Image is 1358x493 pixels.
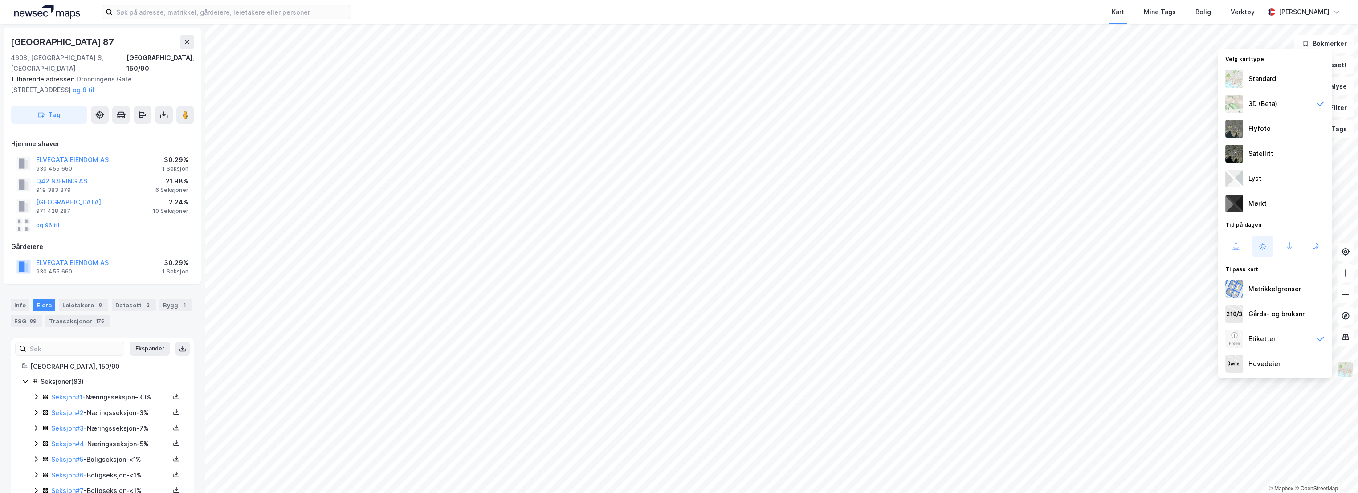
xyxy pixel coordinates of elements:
[1312,99,1354,117] button: Filter
[1248,359,1281,369] div: Hovedeier
[1112,7,1124,17] div: Kart
[28,317,38,326] div: 89
[36,187,71,194] div: 919 383 879
[1313,450,1358,493] iframe: Chat Widget
[1225,170,1243,187] img: luj3wr1y2y3+OchiMxRmMxRlscgabnMEmZ7DJGWxyBpucwSZnsMkZbHIGm5zBJmewyRlscgabnMEmZ7DJGWxyBpucwSZnsMkZ...
[1269,485,1293,492] a: Mapbox
[11,299,29,311] div: Info
[1313,450,1358,493] div: Kontrollprogram for chat
[11,106,87,124] button: Tag
[112,299,156,311] div: Datasett
[1248,73,1276,84] div: Standard
[1248,173,1261,184] div: Lyst
[162,165,188,172] div: 1 Seksjon
[11,75,77,83] span: Tilhørende adresser:
[51,407,170,418] div: - Næringsseksjon - 3%
[36,208,70,215] div: 971 428 287
[36,165,72,172] div: 930 455 660
[51,439,170,449] div: - Næringsseksjon - 5%
[11,35,116,49] div: [GEOGRAPHIC_DATA] 87
[1225,95,1243,113] img: Z
[126,53,194,74] div: [GEOGRAPHIC_DATA], 150/90
[59,299,108,311] div: Leietakere
[1218,261,1332,277] div: Tilpass kart
[51,424,84,432] a: Seksjon#3
[11,139,194,149] div: Hjemmelshaver
[1231,7,1255,17] div: Verktøy
[41,376,183,387] div: Seksjoner ( 83 )
[1294,35,1354,53] button: Bokmerker
[1195,7,1211,17] div: Bolig
[1248,148,1273,159] div: Satellitt
[36,268,72,275] div: 930 455 660
[155,176,188,187] div: 21.98%
[51,392,170,403] div: - Næringsseksjon - 30%
[51,471,84,479] a: Seksjon#6
[1248,98,1277,109] div: 3D (Beta)
[1337,361,1354,378] img: Z
[45,315,110,327] div: Transaksjoner
[162,268,188,275] div: 1 Seksjon
[162,257,188,268] div: 30.29%
[51,423,170,434] div: - Næringsseksjon - 7%
[51,456,83,463] a: Seksjon#5
[51,440,84,448] a: Seksjon#4
[155,187,188,194] div: 6 Seksjoner
[11,241,194,252] div: Gårdeiere
[51,393,82,401] a: Seksjon#1
[1248,309,1306,319] div: Gårds- og bruksnr.
[14,5,80,19] img: logo.a4113a55bc3d86da70a041830d287a7e.svg
[1225,355,1243,373] img: majorOwner.b5e170eddb5c04bfeeff.jpeg
[159,299,192,311] div: Bygg
[1248,123,1271,134] div: Flyfoto
[130,342,170,356] button: Ekspander
[1248,334,1276,344] div: Etiketter
[1225,280,1243,298] img: cadastreBorders.cfe08de4b5ddd52a10de.jpeg
[33,299,55,311] div: Eiere
[1248,284,1301,294] div: Matrikkelgrenser
[26,342,124,355] input: Søk
[11,74,187,95] div: Dronningens Gate [STREET_ADDRESS]
[94,317,106,326] div: 175
[1218,50,1332,66] div: Velg karttype
[1225,70,1243,88] img: Z
[96,301,105,310] div: 8
[1279,7,1329,17] div: [PERSON_NAME]
[1225,330,1243,348] img: Z
[113,5,351,19] input: Søk på adresse, matrikkel, gårdeiere, leietakere eller personer
[143,301,152,310] div: 2
[1225,145,1243,163] img: 9k=
[180,301,189,310] div: 1
[1225,195,1243,212] img: nCdM7BzjoCAAAAAElFTkSuQmCC
[153,197,188,208] div: 2.24%
[162,155,188,165] div: 30.29%
[1248,198,1267,209] div: Mørkt
[1144,7,1176,17] div: Mine Tags
[1225,120,1243,138] img: Z
[30,361,183,372] div: [GEOGRAPHIC_DATA], 150/90
[11,315,42,327] div: ESG
[153,208,188,215] div: 10 Seksjoner
[1313,120,1354,138] button: Tags
[1218,216,1332,232] div: Tid på dagen
[51,409,84,416] a: Seksjon#2
[1295,485,1338,492] a: OpenStreetMap
[1225,305,1243,323] img: cadastreKeys.547ab17ec502f5a4ef2b.jpeg
[11,53,126,74] div: 4608, [GEOGRAPHIC_DATA] S, [GEOGRAPHIC_DATA]
[51,454,170,465] div: - Boligseksjon - <1%
[51,470,170,481] div: - Boligseksjon - <1%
